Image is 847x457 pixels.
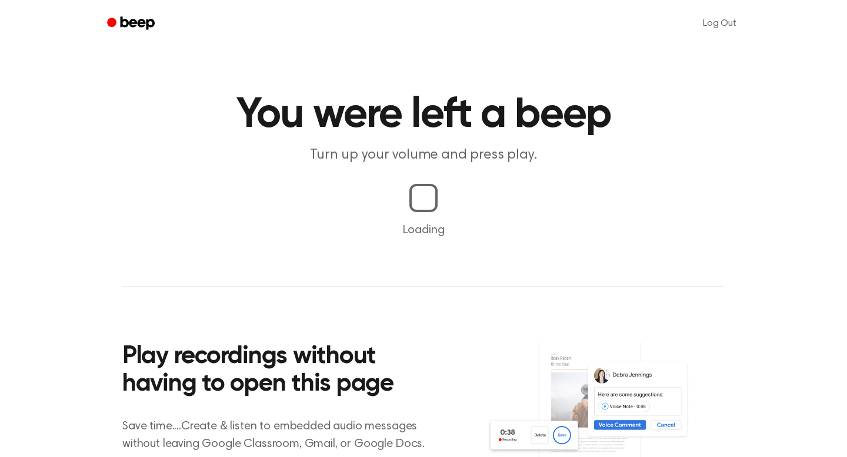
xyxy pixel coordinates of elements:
[122,94,725,136] h1: You were left a beep
[14,221,833,239] p: Loading
[122,418,439,453] p: Save time....Create & listen to embedded audio messages without leaving Google Classroom, Gmail, ...
[198,146,649,165] p: Turn up your volume and press play.
[99,12,165,35] a: Beep
[122,343,439,399] h2: Play recordings without having to open this page
[691,9,748,38] a: Log Out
